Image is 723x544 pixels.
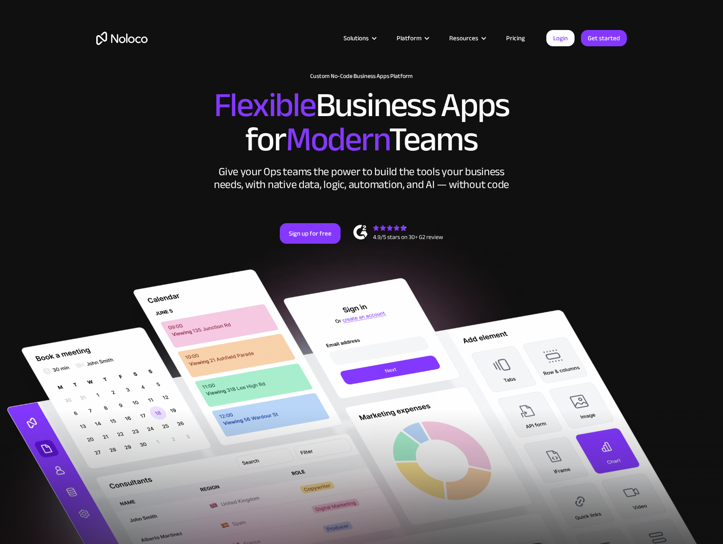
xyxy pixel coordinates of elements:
[96,88,627,157] h2: Business Apps for Teams
[581,30,627,46] a: Get started
[449,33,478,44] div: Resources
[546,30,575,46] a: Login
[333,33,386,44] div: Solutions
[439,33,495,44] div: Resources
[386,33,439,44] div: Platform
[286,108,389,171] span: Modern
[214,73,316,137] span: Flexible
[212,165,511,191] div: Give your Ops teams the power to build the tools your business needs, with native data, logic, au...
[495,33,536,44] a: Pricing
[344,33,369,44] div: Solutions
[397,33,421,44] div: Platform
[96,32,148,45] a: home
[280,223,341,244] a: Sign up for free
